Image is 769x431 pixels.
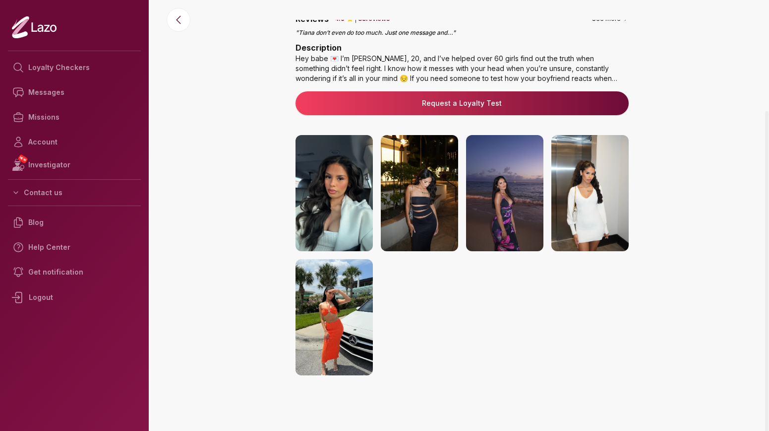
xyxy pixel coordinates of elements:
[296,91,629,115] button: Request a Loyalty Test
[17,154,28,164] span: NEW
[466,135,543,251] img: photo
[8,55,141,80] a: Loyalty Checkers
[303,98,621,108] a: Request a Loyalty Test
[8,285,141,310] div: Logout
[296,43,342,53] span: Description
[296,259,373,375] img: photo
[8,80,141,105] a: Messages
[8,260,141,285] a: Get notification
[8,210,141,235] a: Blog
[296,29,629,37] p: " Tiana don’t even do too much. Just one message and ... "
[381,135,458,251] img: photo
[8,105,141,130] a: Missions
[8,154,141,175] a: NEWInvestigator
[296,135,373,251] img: photo
[8,235,141,260] a: Help Center
[8,130,141,154] a: Account
[296,54,629,83] div: Hey babe 💌 I’m [PERSON_NAME], 20, and I’ve helped over 60 girls find out the truth when something...
[8,184,141,202] button: Contact us
[551,135,629,251] img: photo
